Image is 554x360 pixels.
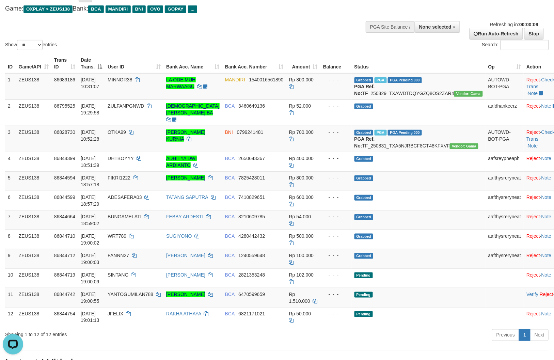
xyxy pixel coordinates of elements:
div: - - - [323,129,349,136]
span: Pending [354,292,373,298]
span: Rp 600.000 [289,194,314,200]
a: RAKHA ATHAYA [166,311,201,316]
div: - - - [323,233,349,239]
td: aafsreypheaph [486,152,524,171]
span: 86844664 [54,214,75,219]
span: Copy 7825428011 to clipboard [238,175,265,181]
td: ZEUS138 [16,210,51,230]
span: [DATE] 19:00:55 [81,292,99,304]
div: - - - [323,194,349,201]
div: - - - [323,310,349,317]
span: Rp 800.000 [289,175,314,181]
span: Copy 1240559648 to clipboard [238,253,265,258]
label: Show entries [5,40,57,50]
a: Note [541,311,552,316]
a: FEBBY ARDESTI [166,214,203,219]
a: [PERSON_NAME] [166,253,205,258]
span: [DATE] 10:52:28 [81,129,99,142]
a: Reject [526,156,540,161]
a: Note [541,175,552,181]
span: BCA [225,156,235,161]
div: - - - [323,76,349,83]
a: Reject [526,194,540,200]
span: BCA [225,292,235,297]
button: Open LiveChat chat widget [3,3,23,23]
a: Note [541,194,552,200]
span: Copy 8210609785 to clipboard [238,214,265,219]
th: Amount: activate to sort column ascending [286,54,320,73]
span: Copy 7410829651 to clipboard [238,194,265,200]
td: ZEUS138 [16,288,51,307]
a: 1 [519,329,531,341]
td: AUTOWD-BOT-PGA [486,73,524,100]
span: 86844710 [54,233,75,239]
div: - - - [323,291,349,298]
td: aafdhankeerz [486,99,524,126]
span: Marked by aafkaynarin [375,77,386,83]
div: - - - [323,155,349,162]
a: Note [541,103,552,109]
th: Balance [320,54,352,73]
td: ZEUS138 [16,230,51,249]
span: 86844712 [54,253,75,258]
div: - - - [323,174,349,181]
td: aafthysreryneat [486,191,524,210]
span: Rp 52.000 [289,103,311,109]
span: 86844754 [54,311,75,316]
a: Reject [526,175,540,181]
span: [DATE] 18:57:18 [81,175,99,187]
span: [DATE] 19:00:02 [81,233,99,246]
span: BCA [225,233,235,239]
a: Note [541,253,552,258]
span: Rp 100.000 [289,253,314,258]
span: ADESAFERA03 [108,194,142,200]
a: TATANG SAPUTRA [166,194,208,200]
td: TF_250829_TXAWDTDQYGZQ8OS2ZAR4 [352,73,486,100]
span: Copy 3460649136 to clipboard [238,103,265,109]
span: OVO [147,5,163,13]
td: 11 [5,288,16,307]
span: [DATE] 18:57:29 [81,194,99,207]
a: Note [541,214,552,219]
span: FANNN27 [108,253,129,258]
span: YANTOGUMILAN788 [108,292,153,297]
a: [PERSON_NAME] [166,292,205,297]
span: BNI [132,5,146,13]
span: 86689186 [54,77,75,82]
span: Copy 0799241481 to clipboard [237,129,264,135]
span: MINNOR38 [108,77,132,82]
a: Note [528,143,538,148]
span: BCA [88,5,104,13]
span: ... [188,5,197,13]
td: TF_250831_TXA5NJRBCF8GT48KFXVF [352,126,486,152]
span: 86844719 [54,272,75,278]
span: [DATE] 10:31:07 [81,77,99,89]
span: BCA [225,103,235,109]
td: aafthysreryneat [486,249,524,268]
span: Grabbed [354,195,374,201]
th: Op: activate to sort column ascending [486,54,524,73]
td: AUTOWD-BOT-PGA [486,126,524,152]
a: Note [541,156,552,161]
td: 2 [5,99,16,126]
span: Grabbed [354,214,374,220]
div: Showing 1 to 12 of 12 entries [5,329,226,338]
td: 12 [5,307,16,327]
span: [DATE] 18:59:02 [81,214,99,226]
span: [DATE] 19:00:09 [81,272,99,284]
a: Note [541,272,552,278]
span: WRT789 [108,233,126,239]
a: [PERSON_NAME] KURNIA [166,129,205,142]
td: ZEUS138 [16,249,51,268]
span: [DATE] 19:29:58 [81,103,99,115]
a: Reject [526,103,540,109]
td: ZEUS138 [16,152,51,171]
span: BCA [225,194,235,200]
a: LA ODE MUH MARWAAGU [166,77,195,89]
h4: Game: Bank: [5,5,363,12]
td: ZEUS138 [16,73,51,100]
span: Rp 1.510.000 [289,292,310,304]
b: PGA Ref. No: [354,84,375,96]
div: - - - [323,252,349,259]
td: 3 [5,126,16,152]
